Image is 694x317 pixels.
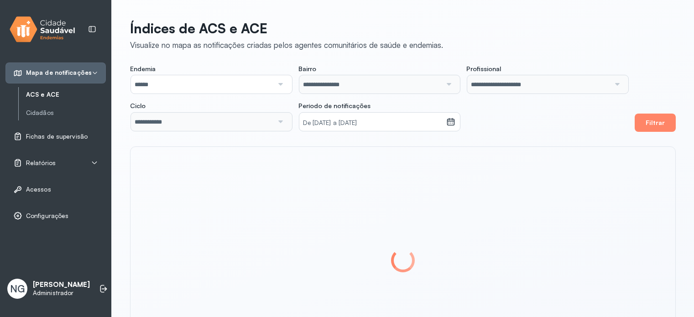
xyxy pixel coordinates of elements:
[13,185,98,194] a: Acessos
[26,91,106,99] a: ACS e ACE
[10,283,25,295] span: NG
[130,20,443,36] p: Índices de ACS e ACE
[33,281,90,289] p: [PERSON_NAME]
[303,119,443,128] small: De [DATE] a [DATE]
[26,186,51,193] span: Acessos
[26,69,92,77] span: Mapa de notificações
[33,289,90,297] p: Administrador
[26,89,106,100] a: ACS e ACE
[130,65,156,73] span: Endemia
[26,109,106,117] a: Cidadãos
[26,133,88,140] span: Fichas de supervisão
[26,107,106,119] a: Cidadãos
[13,211,98,220] a: Configurações
[13,132,98,141] a: Fichas de supervisão
[130,102,146,110] span: Ciclo
[298,65,316,73] span: Bairro
[26,159,56,167] span: Relatórios
[298,102,370,110] span: Período de notificações
[26,212,68,220] span: Configurações
[10,15,75,44] img: logo.svg
[466,65,501,73] span: Profissional
[635,114,676,132] button: Filtrar
[130,40,443,50] div: Visualize no mapa as notificações criadas pelos agentes comunitários de saúde e endemias.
